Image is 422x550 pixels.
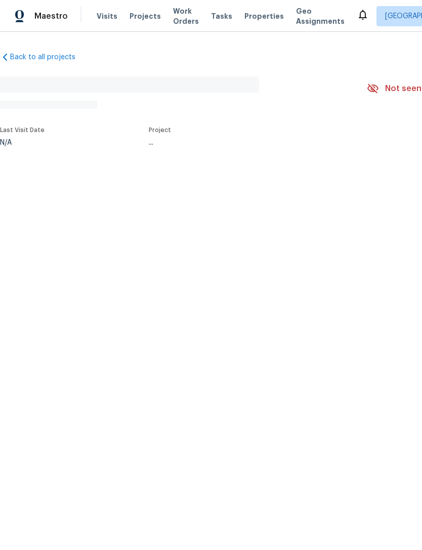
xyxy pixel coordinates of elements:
[97,11,117,21] span: Visits
[173,6,199,26] span: Work Orders
[296,6,345,26] span: Geo Assignments
[149,127,171,133] span: Project
[244,11,284,21] span: Properties
[149,139,343,146] div: ...
[211,13,232,20] span: Tasks
[130,11,161,21] span: Projects
[34,11,68,21] span: Maestro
